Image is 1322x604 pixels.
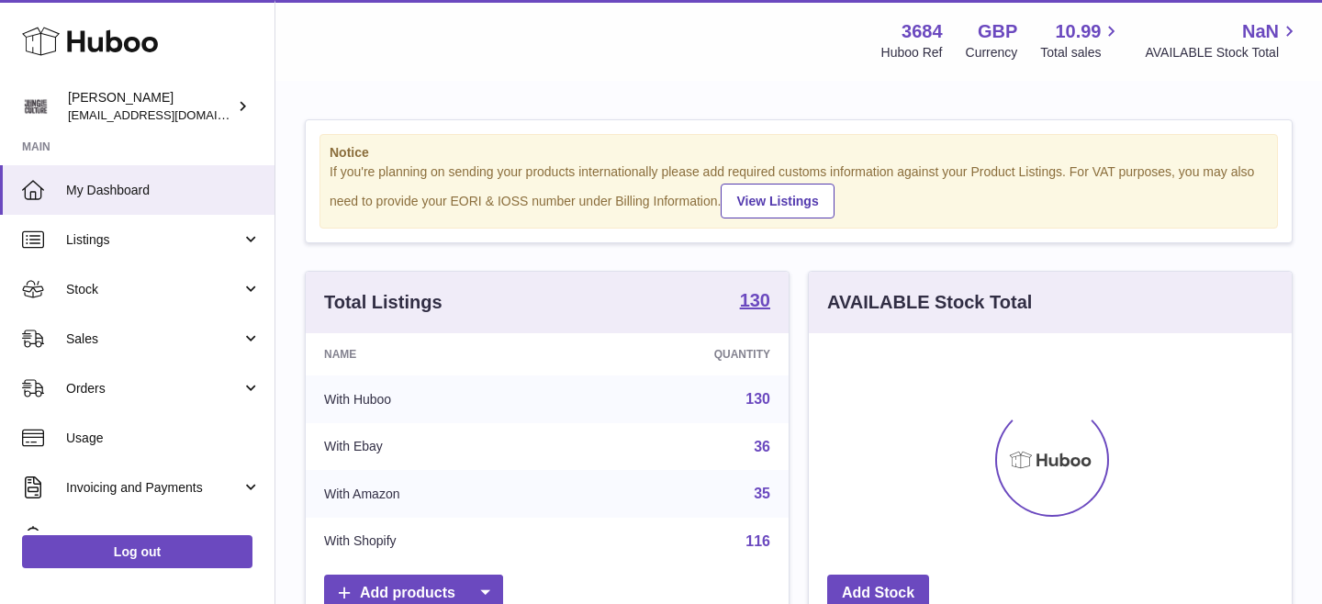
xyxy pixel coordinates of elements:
td: With Huboo [306,375,570,423]
div: Huboo Ref [881,44,943,62]
td: With Ebay [306,423,570,471]
a: Log out [22,535,252,568]
td: With Shopify [306,518,570,565]
a: 130 [740,291,770,313]
span: Orders [66,380,241,397]
span: AVAILABLE Stock Total [1145,44,1300,62]
img: theinternationalventure@gmail.com [22,93,50,120]
span: Usage [66,430,261,447]
span: [EMAIL_ADDRESS][DOMAIN_NAME] [68,107,270,122]
span: My Dashboard [66,182,261,199]
a: 116 [745,533,770,549]
span: Sales [66,330,241,348]
span: Cases [66,529,261,546]
a: 130 [745,391,770,407]
span: Total sales [1040,44,1122,62]
strong: 3684 [902,19,943,44]
th: Name [306,333,570,375]
a: View Listings [721,184,834,218]
a: 36 [754,439,770,454]
th: Quantity [570,333,789,375]
strong: Notice [330,144,1268,162]
a: NaN AVAILABLE Stock Total [1145,19,1300,62]
div: [PERSON_NAME] [68,89,233,124]
strong: 130 [740,291,770,309]
span: 10.99 [1055,19,1101,44]
td: With Amazon [306,470,570,518]
strong: GBP [978,19,1017,44]
a: 35 [754,486,770,501]
h3: Total Listings [324,290,443,315]
div: If you're planning on sending your products internationally please add required customs informati... [330,163,1268,218]
span: NaN [1242,19,1279,44]
h3: AVAILABLE Stock Total [827,290,1032,315]
span: Invoicing and Payments [66,479,241,497]
span: Stock [66,281,241,298]
div: Currency [966,44,1018,62]
a: 10.99 Total sales [1040,19,1122,62]
span: Listings [66,231,241,249]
